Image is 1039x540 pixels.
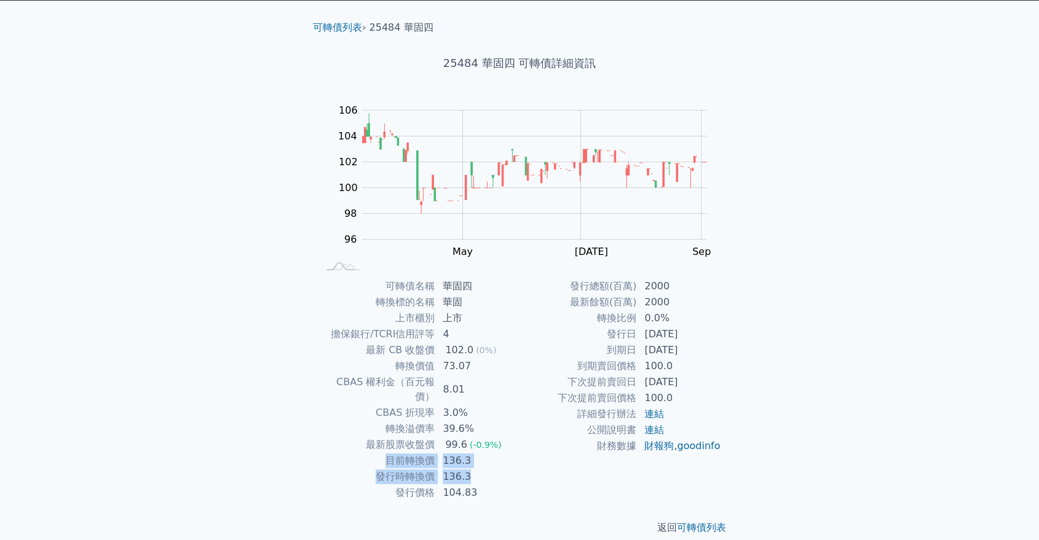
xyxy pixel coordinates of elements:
[338,130,357,142] tspan: 104
[519,374,637,390] td: 下次提前賣回日
[637,294,721,310] td: 2000
[318,278,435,294] td: 可轉債名稱
[519,310,637,326] td: 轉換比例
[575,246,608,257] tspan: [DATE]
[476,345,496,355] span: (0%)
[318,342,435,358] td: 最新 CB 收盤價
[519,326,637,342] td: 發行日
[443,343,476,358] div: 102.0
[637,374,721,390] td: [DATE]
[519,342,637,358] td: 到期日
[637,438,721,454] td: ,
[519,278,637,294] td: 發行總額(百萬)
[519,294,637,310] td: 最新餘額(百萬)
[644,424,664,436] a: 連結
[369,20,433,35] li: 25484 華固四
[313,22,362,33] a: 可轉債列表
[470,440,502,450] span: (-0.9%)
[318,405,435,421] td: CBAS 折現率
[318,294,435,310] td: 轉換標的名稱
[644,440,674,452] a: 財報狗
[318,485,435,501] td: 發行價格
[637,342,721,358] td: [DATE]
[692,246,711,257] tspan: Sep
[435,278,519,294] td: 華固四
[637,390,721,406] td: 100.0
[318,358,435,374] td: 轉換價值
[339,182,358,194] tspan: 100
[318,421,435,437] td: 轉換溢價率
[677,522,726,533] a: 可轉債列表
[637,326,721,342] td: [DATE]
[318,374,435,405] td: CBAS 權利金（百元報價）
[677,440,720,452] a: goodinfo
[519,358,637,374] td: 到期賣回價格
[339,104,358,116] tspan: 106
[637,310,721,326] td: 0.0%
[637,358,721,374] td: 100.0
[519,422,637,438] td: 公開說明書
[318,437,435,453] td: 最新股票收盤價
[435,421,519,437] td: 39.6%
[519,390,637,406] td: 下次提前賣回價格
[318,453,435,469] td: 目前轉換價
[452,246,473,257] tspan: May
[435,469,519,485] td: 136.3
[435,358,519,374] td: 73.07
[519,406,637,422] td: 詳細發行辦法
[435,374,519,405] td: 8.01
[435,310,519,326] td: 上市
[435,453,519,469] td: 136.3
[435,485,519,501] td: 104.83
[303,55,736,72] h1: 25484 華固四 可轉債詳細資訊
[344,208,357,219] tspan: 98
[318,469,435,485] td: 發行時轉換價
[519,438,637,454] td: 財務數據
[303,520,736,535] p: 返回
[318,310,435,326] td: 上市櫃別
[435,405,519,421] td: 3.0%
[339,156,358,168] tspan: 102
[344,233,357,245] tspan: 96
[443,437,470,452] div: 99.6
[331,104,725,257] g: Chart
[313,20,366,35] li: ›
[435,294,519,310] td: 華固
[637,278,721,294] td: 2000
[435,326,519,342] td: 4
[318,326,435,342] td: 擔保銀行/TCRI信用評等
[644,408,664,420] a: 連結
